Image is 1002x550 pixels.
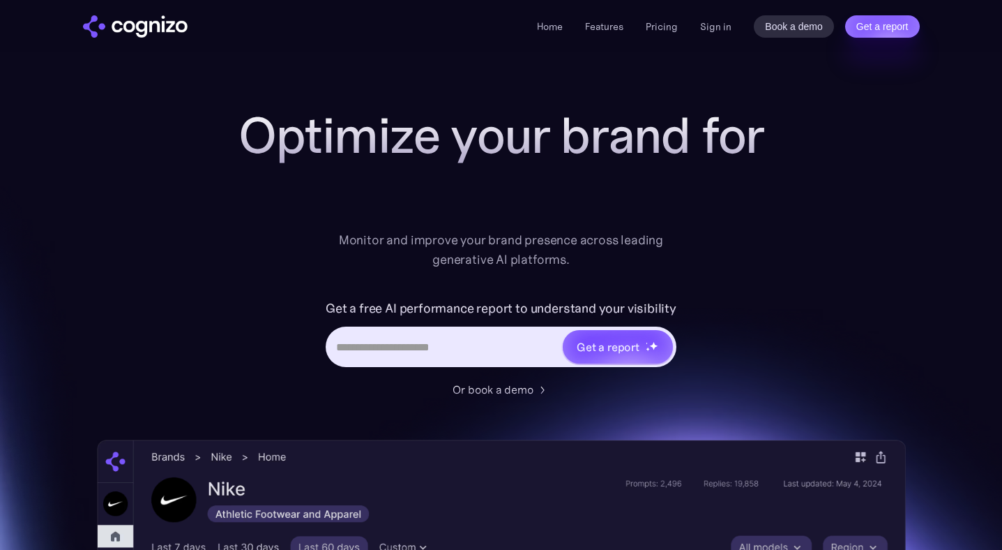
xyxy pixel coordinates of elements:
[222,107,780,163] h1: Optimize your brand for
[537,20,563,33] a: Home
[561,329,674,365] a: Get a reportstarstarstar
[330,230,673,269] div: Monitor and improve your brand presence across leading generative AI platforms.
[754,15,834,38] a: Book a demo
[453,381,533,398] div: Or book a demo
[646,342,648,344] img: star
[577,339,639,355] div: Get a report
[646,20,678,33] a: Pricing
[646,347,651,352] img: star
[326,297,676,374] form: Hero URL Input Form
[700,18,731,35] a: Sign in
[453,381,550,398] a: Or book a demo
[649,341,658,350] img: star
[83,15,188,38] img: cognizo logo
[326,297,676,320] label: Get a free AI performance report to understand your visibility
[83,15,188,38] a: home
[845,15,920,38] a: Get a report
[585,20,623,33] a: Features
